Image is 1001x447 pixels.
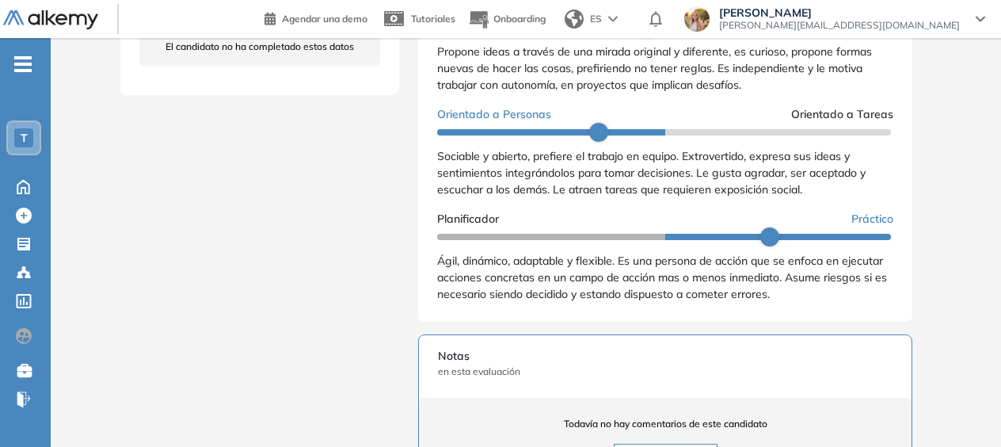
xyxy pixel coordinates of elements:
[493,13,546,25] span: Onboarding
[922,371,1001,447] iframe: Chat Widget
[437,211,499,227] span: Planificador
[21,132,28,144] span: T
[791,106,893,123] span: Orientado a Tareas
[438,417,893,431] span: Todavía no hay comentarios de este candidato
[437,149,866,197] span: Sociable y abierto, prefiere el trabajo en equipo. Extrovertido, expresa sus ideas y sentimientos...
[166,40,354,54] span: El candidato no ha completado estos datos
[437,44,872,92] span: Propone ideas a través de una mirada original y diferente, es curioso, propone formas nuevas de h...
[14,63,32,66] i: -
[468,2,546,36] button: Onboarding
[411,13,455,25] span: Tutoriales
[565,10,584,29] img: world
[590,12,602,26] span: ES
[719,6,960,19] span: [PERSON_NAME]
[438,365,893,379] span: en esta evaluación
[282,13,367,25] span: Agendar una demo
[608,16,618,22] img: arrow
[437,254,887,301] span: Ágil, dinámico, adaptable y flexible. Es una persona de acción que se enfoca en ejecutar acciones...
[851,211,893,227] span: Práctico
[3,10,98,30] img: Logo
[719,19,960,32] span: [PERSON_NAME][EMAIL_ADDRESS][DOMAIN_NAME]
[265,8,367,27] a: Agendar una demo
[922,371,1001,447] div: Widget de chat
[437,106,551,123] span: Orientado a Personas
[438,348,893,365] span: Notas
